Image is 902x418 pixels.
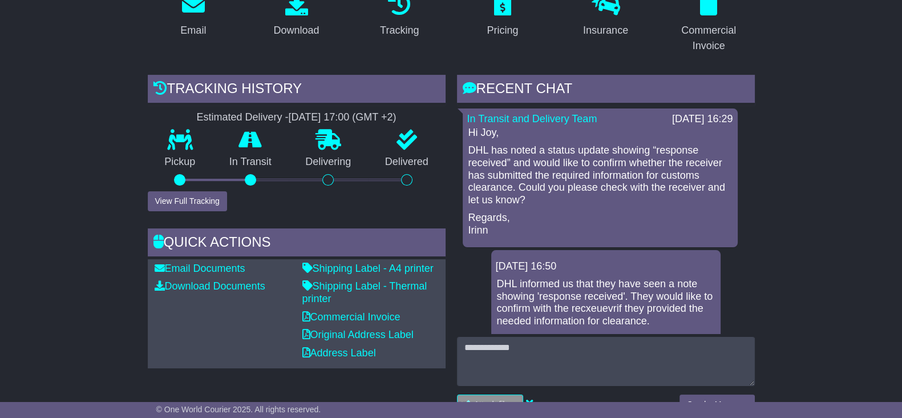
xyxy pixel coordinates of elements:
div: Estimated Delivery - [148,111,446,124]
p: DHL informed us that they have seen a note showing 'response received'. They would like to confir... [497,278,715,327]
div: Commercial Invoice [670,23,747,54]
div: Email [180,23,206,38]
div: Tracking history [148,75,446,106]
a: Commercial Invoice [302,311,401,323]
div: [DATE] 16:29 [672,113,733,126]
div: Pricing [487,23,518,38]
a: Download Documents [155,280,265,292]
div: [DATE] 17:00 (GMT +2) [289,111,397,124]
p: DHL has noted a status update showing “response received” and would like to confirm whether the r... [468,144,732,206]
div: Tracking [380,23,419,38]
div: Quick Actions [148,228,446,259]
a: Shipping Label - Thermal printer [302,280,427,304]
button: View Full Tracking [148,191,227,211]
div: Download [273,23,319,38]
div: [DATE] 16:50 [496,260,716,273]
p: In Transit [212,156,289,168]
a: In Transit and Delivery Team [467,113,597,124]
span: © One World Courier 2025. All rights reserved. [156,405,321,414]
p: Regards, Irinn [468,212,732,236]
a: Address Label [302,347,376,359]
p: Delivering [289,156,369,168]
p: Hi Joy, [468,127,732,139]
p: Pickup [148,156,213,168]
a: Email Documents [155,263,245,274]
a: Shipping Label - A4 printer [302,263,434,274]
div: RECENT CHAT [457,75,755,106]
p: We moved the estimated delivery in our portal from 08/09 to 12/09 while we continue to monitor un... [497,333,715,370]
a: Original Address Label [302,329,414,340]
button: Send a Message [679,395,754,415]
div: Insurance [583,23,628,38]
p: Delivered [368,156,446,168]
